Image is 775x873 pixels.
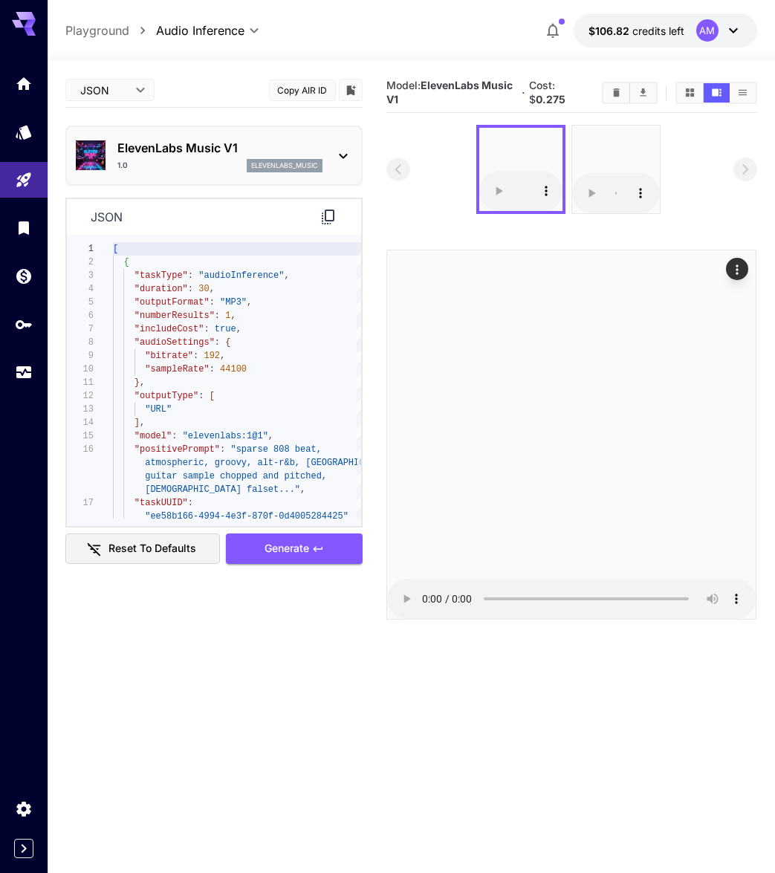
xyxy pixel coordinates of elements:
[113,244,118,254] span: [
[67,496,94,510] div: 17
[67,282,94,296] div: 4
[140,377,145,388] span: ,
[632,25,684,37] span: credits left
[386,79,513,106] b: ElevenLabs Music V1
[146,471,328,481] span: guitar sample chopped and pitched,
[588,23,684,39] div: $106.821
[210,284,215,294] span: ,
[15,799,33,818] div: Settings
[15,267,33,285] div: Wallet
[210,297,215,308] span: :
[67,363,94,376] div: 10
[215,337,220,348] span: :
[134,391,198,401] span: "outputType"
[134,270,188,281] span: "taskType"
[183,431,268,441] span: "elevenlabs:1@1"
[210,391,215,401] span: [
[188,270,193,281] span: :
[677,83,703,103] button: Show media in grid view
[269,79,336,101] button: Copy AIR ID
[265,539,309,558] span: Generate
[15,363,33,382] div: Usage
[67,376,94,389] div: 11
[117,139,322,157] p: ElevenLabs Music V1
[603,83,629,103] button: Clear All
[199,391,204,401] span: :
[204,351,221,361] span: 192
[15,218,33,237] div: Library
[215,324,236,334] span: true
[285,270,290,281] span: ,
[675,82,757,104] div: Show media in grid viewShow media in video viewShow media in list view
[15,315,33,334] div: API Keys
[67,389,94,403] div: 12
[67,309,94,322] div: 6
[188,284,193,294] span: :
[301,484,306,495] span: ,
[251,160,318,171] p: elevenlabs_music
[536,93,565,106] b: 0.275
[146,351,194,361] span: "bitrate"
[134,337,215,348] span: "audioSettings"
[386,79,513,106] span: Model:
[134,284,188,294] span: "duration"
[188,498,193,508] span: :
[65,533,220,564] button: Reset to defaults
[67,429,94,443] div: 15
[602,82,658,104] div: Clear AllDownload All
[231,444,322,455] span: "sparse 808 beat,
[65,22,156,39] nav: breadcrumb
[67,256,94,269] div: 2
[117,160,128,171] p: 1.0
[15,74,33,93] div: Home
[146,458,397,468] span: atmospheric, groovy, alt-r&b, [GEOGRAPHIC_DATA]
[231,311,236,321] span: ,
[172,431,178,441] span: :
[80,82,126,98] span: JSON
[134,377,140,388] span: }
[221,444,226,455] span: :
[199,270,285,281] span: "audioInference"
[67,443,94,456] div: 16
[204,324,210,334] span: :
[226,311,231,321] span: 1
[727,258,749,280] div: Actions
[67,416,94,429] div: 14
[146,404,172,415] span: "URL"
[146,511,349,522] span: "ee58b166-4994-4e3f-870f-0d4005284425"
[268,431,273,441] span: ,
[630,83,656,103] button: Download All
[134,498,188,508] span: "taskUUID"
[194,351,199,361] span: :
[344,81,357,99] button: Add to library
[14,839,33,858] button: Expand sidebar
[65,22,129,39] a: Playground
[134,311,215,321] span: "numberResults"
[704,83,730,103] button: Show media in video view
[67,349,94,363] div: 9
[76,133,352,178] div: ElevenLabs Music V11.0elevenlabs_music
[67,403,94,416] div: 13
[199,284,210,294] span: 30
[15,123,33,141] div: Models
[247,297,253,308] span: ,
[140,418,145,428] span: ,
[134,444,220,455] span: "positivePrompt"
[522,84,525,102] p: ·
[134,297,210,308] span: "outputFormat"
[215,311,220,321] span: :
[134,418,140,428] span: ]
[134,324,204,334] span: "includeCost"
[221,297,247,308] span: "MP3"
[696,19,719,42] div: AM
[574,13,757,48] button: $106.821AM
[67,269,94,282] div: 3
[146,364,210,374] span: "sampleRate"
[226,533,363,564] button: Generate
[15,171,33,189] div: Playground
[730,83,756,103] button: Show media in list view
[134,431,172,441] span: "model"
[146,484,301,495] span: [DEMOGRAPHIC_DATA] falset..."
